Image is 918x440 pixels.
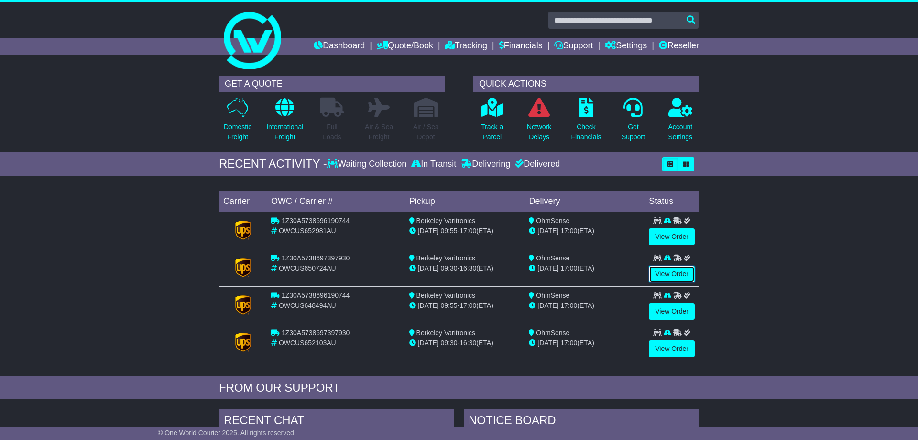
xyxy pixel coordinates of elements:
div: Waiting Collection [327,159,409,169]
span: 09:30 [441,339,458,347]
a: View Order [649,303,695,320]
a: DomesticFreight [223,97,252,147]
span: 17:00 [560,339,577,347]
span: [DATE] [418,227,439,235]
span: 09:30 [441,264,458,272]
span: OhmSense [536,254,569,262]
span: Berkeley Varitronics [416,217,475,225]
div: Delivered [513,159,560,169]
a: View Order [649,228,695,245]
div: NOTICE BOARD [464,409,699,435]
div: - (ETA) [409,226,521,236]
div: FROM OUR SUPPORT [219,381,699,395]
img: GetCarrierServiceLogo [235,258,251,277]
div: In Transit [409,159,459,169]
img: GetCarrierServiceLogo [235,333,251,352]
span: OWCUS652981AU [279,227,336,235]
div: (ETA) [529,338,641,348]
div: (ETA) [529,263,641,273]
span: OWCUS650724AU [279,264,336,272]
div: RECENT CHAT [219,409,454,435]
a: Track aParcel [481,97,503,147]
span: [DATE] [418,302,439,309]
span: OWCUS652103AU [279,339,336,347]
td: Pickup [405,191,525,212]
span: 17:00 [560,264,577,272]
span: [DATE] [418,339,439,347]
a: Quote/Book [377,38,433,55]
a: Reseller [659,38,699,55]
div: (ETA) [529,301,641,311]
span: 09:55 [441,227,458,235]
div: QUICK ACTIONS [473,76,699,92]
td: Delivery [525,191,645,212]
span: OhmSense [536,329,569,337]
span: 16:30 [459,264,476,272]
span: OhmSense [536,292,569,299]
span: [DATE] [537,339,558,347]
p: Air & Sea Freight [365,122,393,142]
p: Network Delays [527,122,551,142]
div: GET A QUOTE [219,76,445,92]
a: GetSupport [621,97,645,147]
span: 1Z30A5738697397930 [282,329,350,337]
div: RECENT ACTIVITY - [219,157,327,171]
td: Status [645,191,699,212]
td: OWC / Carrier # [267,191,405,212]
span: 1Z30A5738696190744 [282,292,350,299]
a: Financials [499,38,543,55]
img: GetCarrierServiceLogo [235,221,251,240]
span: OhmSense [536,217,569,225]
p: Account Settings [668,122,693,142]
span: 17:00 [459,227,476,235]
p: Domestic Freight [224,122,251,142]
p: Full Loads [320,122,344,142]
span: 16:30 [459,339,476,347]
span: [DATE] [537,227,558,235]
a: Tracking [445,38,487,55]
div: - (ETA) [409,263,521,273]
span: 1Z30A5738696190744 [282,217,350,225]
span: © One World Courier 2025. All rights reserved. [158,429,296,437]
a: Settings [605,38,647,55]
span: [DATE] [537,264,558,272]
a: InternationalFreight [266,97,304,147]
span: [DATE] [418,264,439,272]
span: Berkeley Varitronics [416,292,475,299]
span: [DATE] [537,302,558,309]
a: Dashboard [314,38,365,55]
span: OWCUS648494AU [279,302,336,309]
p: Check Financials [571,122,601,142]
span: 17:00 [560,302,577,309]
a: View Order [649,266,695,282]
p: International Freight [266,122,303,142]
span: Berkeley Varitronics [416,329,475,337]
div: - (ETA) [409,338,521,348]
p: Track a Parcel [481,122,503,142]
span: 09:55 [441,302,458,309]
div: (ETA) [529,226,641,236]
a: AccountSettings [668,97,693,147]
span: 17:00 [560,227,577,235]
div: - (ETA) [409,301,521,311]
p: Air / Sea Depot [413,122,439,142]
td: Carrier [219,191,267,212]
span: 1Z30A5738697397930 [282,254,350,262]
a: Support [554,38,593,55]
span: Berkeley Varitronics [416,254,475,262]
a: NetworkDelays [526,97,552,147]
img: GetCarrierServiceLogo [235,295,251,315]
p: Get Support [622,122,645,142]
span: 17:00 [459,302,476,309]
a: CheckFinancials [571,97,602,147]
a: View Order [649,340,695,357]
div: Delivering [459,159,513,169]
